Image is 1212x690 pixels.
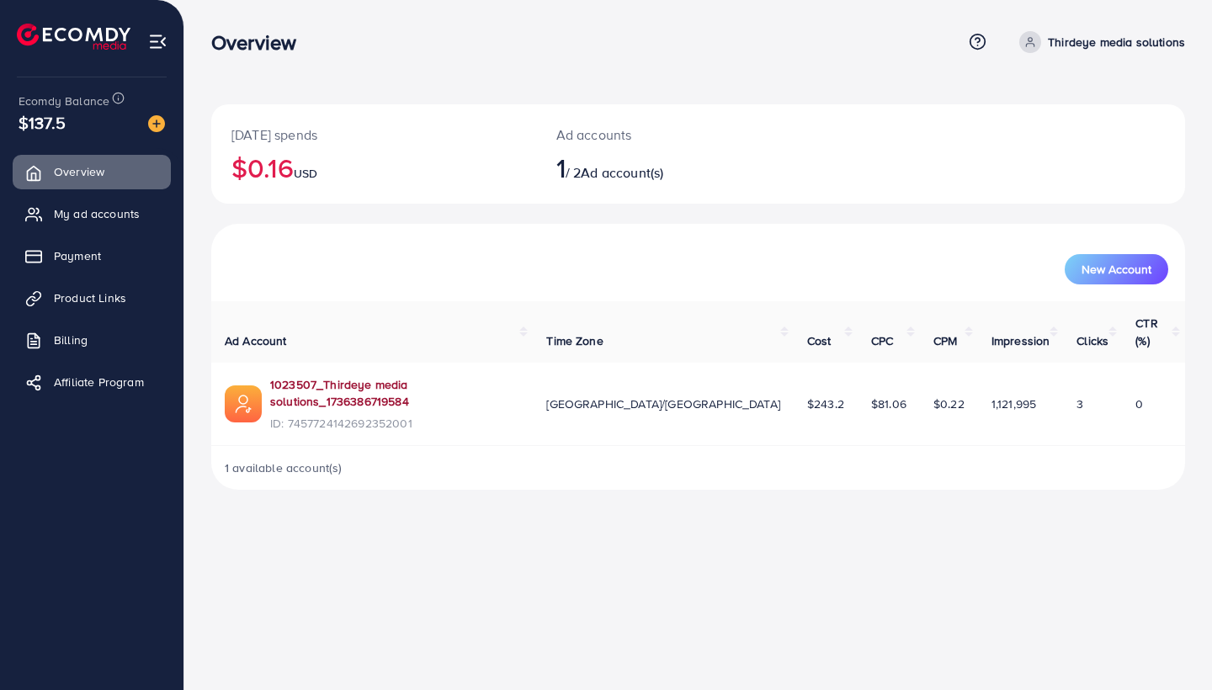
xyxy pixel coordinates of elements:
span: 0 [1135,395,1143,412]
h3: Overview [211,30,310,55]
span: USD [294,165,317,182]
p: Ad accounts [556,125,759,145]
span: CPC [871,332,893,349]
span: $137.5 [19,110,66,135]
span: [GEOGRAPHIC_DATA]/[GEOGRAPHIC_DATA] [546,395,780,412]
span: Cost [807,332,832,349]
span: My ad accounts [54,205,140,222]
span: $81.06 [871,395,906,412]
a: Affiliate Program [13,365,171,399]
button: New Account [1065,254,1168,284]
a: My ad accounts [13,197,171,231]
span: Payment [54,247,101,264]
span: Billing [54,332,88,348]
img: menu [148,32,167,51]
img: logo [17,24,130,50]
span: $0.22 [933,395,965,412]
span: CPM [933,332,957,349]
span: 3 [1076,395,1083,412]
span: 1 [556,148,566,187]
a: Product Links [13,281,171,315]
a: Payment [13,239,171,273]
span: ID: 7457724142692352001 [270,415,519,432]
span: New Account [1082,263,1151,275]
span: Ecomdy Balance [19,93,109,109]
h2: $0.16 [231,151,516,183]
p: Thirdeye media solutions [1048,32,1185,52]
span: Ad Account [225,332,287,349]
span: CTR (%) [1135,315,1157,348]
span: Product Links [54,289,126,306]
span: $243.2 [807,395,844,412]
span: Clicks [1076,332,1108,349]
img: ic-ads-acc.e4c84228.svg [225,385,262,422]
span: Impression [991,332,1050,349]
span: Time Zone [546,332,603,349]
img: image [148,115,165,132]
p: [DATE] spends [231,125,516,145]
a: Billing [13,323,171,357]
span: Ad account(s) [581,163,663,182]
span: 1 available account(s) [225,459,343,476]
span: Affiliate Program [54,374,144,390]
h2: / 2 [556,151,759,183]
a: Thirdeye media solutions [1013,31,1185,53]
a: Overview [13,155,171,188]
span: 1,121,995 [991,395,1036,412]
a: 1023507_Thirdeye media solutions_1736386719584 [270,376,519,411]
iframe: Chat [1140,614,1199,677]
span: Overview [54,163,104,180]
